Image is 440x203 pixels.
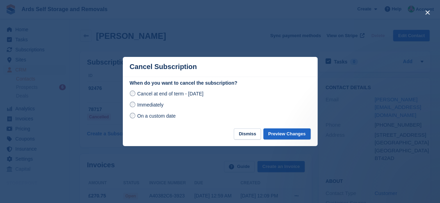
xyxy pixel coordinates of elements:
[130,63,197,71] p: Cancel Subscription
[130,79,311,87] label: When do you want to cancel the subscription?
[130,102,135,107] input: Immediately
[137,91,203,96] span: Cancel at end of term - [DATE]
[263,128,311,140] button: Preview Changes
[130,113,135,118] input: On a custom date
[234,128,261,140] button: Dismiss
[422,7,433,18] button: close
[137,113,176,119] span: On a custom date
[137,102,163,108] span: Immediately
[130,91,135,96] input: Cancel at end of term - [DATE]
